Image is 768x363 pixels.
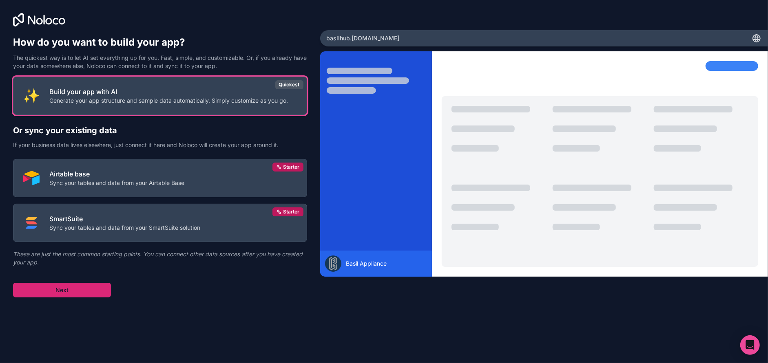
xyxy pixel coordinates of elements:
[23,170,40,186] img: AIRTABLE
[49,169,184,179] p: Airtable base
[23,215,40,231] img: SMART_SUITE
[327,34,400,42] span: basilhub .[DOMAIN_NAME]
[49,97,288,105] p: Generate your app structure and sample data automatically. Simply customize as you go.
[49,179,184,187] p: Sync your tables and data from your Airtable Base
[283,164,300,170] span: Starter
[13,125,307,136] h2: Or sync your existing data
[275,80,303,89] div: Quickest
[49,214,200,224] p: SmartSuite
[49,224,200,232] p: Sync your tables and data from your SmartSuite solution
[13,283,111,297] button: Next
[49,87,288,97] p: Build your app with AI
[13,159,307,197] button: AIRTABLEAirtable baseSync your tables and data from your Airtable BaseStarter
[23,88,40,104] img: INTERNAL_WITH_AI
[13,204,307,242] button: SMART_SUITESmartSuiteSync your tables and data from your SmartSuite solutionStarter
[740,335,760,355] div: Open Intercom Messenger
[13,141,307,149] p: If your business data lives elsewhere, just connect it here and Noloco will create your app aroun...
[13,77,307,115] button: INTERNAL_WITH_AIBuild your app with AIGenerate your app structure and sample data automatically. ...
[13,36,307,49] h1: How do you want to build your app?
[13,250,307,266] p: These are just the most common starting points. You can connect other data sources after you have...
[13,54,307,70] p: The quickest way is to let AI set everything up for you. Fast, simple, and customizable. Or, if y...
[283,209,300,215] span: Starter
[346,260,387,268] span: Basil Appliance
